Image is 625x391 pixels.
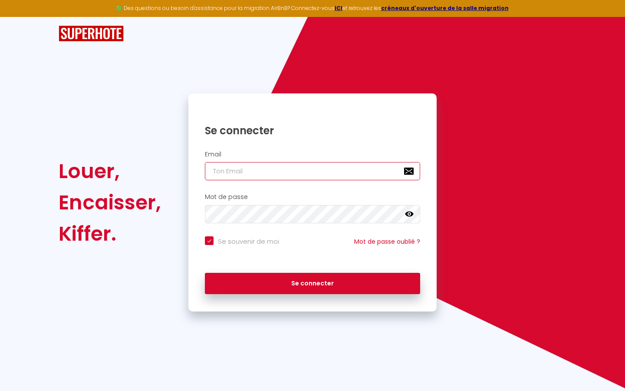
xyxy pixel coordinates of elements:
[59,156,161,187] div: Louer,
[59,26,124,42] img: SuperHote logo
[205,193,420,201] h2: Mot de passe
[59,218,161,249] div: Kiffer.
[205,162,420,180] input: Ton Email
[59,187,161,218] div: Encaisser,
[354,237,420,246] a: Mot de passe oublié ?
[205,273,420,295] button: Se connecter
[335,4,342,12] a: ICI
[7,3,33,30] button: Ouvrir le widget de chat LiveChat
[205,151,420,158] h2: Email
[205,124,420,137] h1: Se connecter
[381,4,509,12] a: créneaux d'ouverture de la salle migration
